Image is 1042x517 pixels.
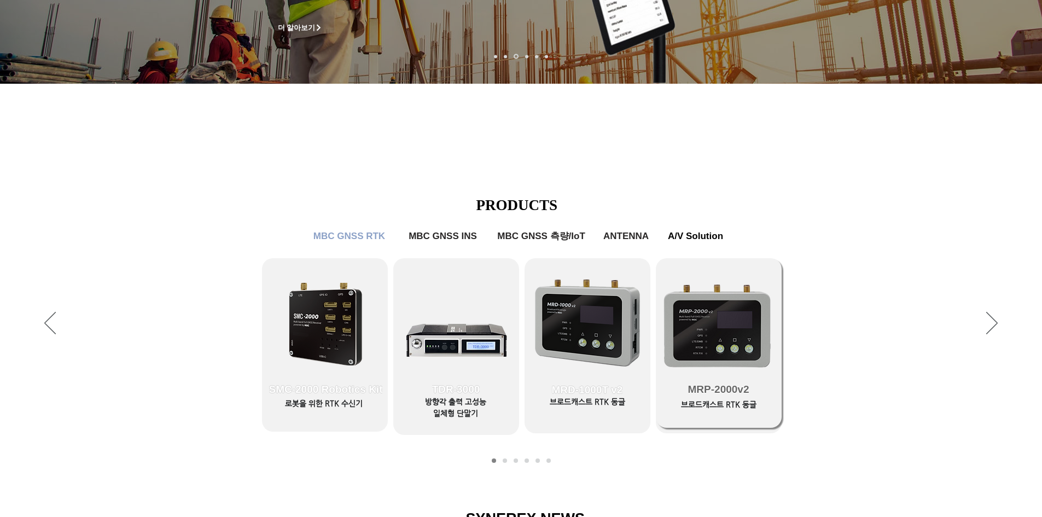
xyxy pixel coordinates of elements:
a: MBC GNSS 측량/IoT [525,458,529,463]
a: SMC-2000 Robotics Kit [263,258,389,428]
a: MRD-1000T v2 [525,259,650,428]
nav: 슬라이드 [488,458,554,463]
a: ANTENNA [599,225,654,247]
span: MBC GNSS INS [409,231,477,242]
a: 자율주행 [525,55,528,58]
a: MBC GNSS RTK1 [492,458,496,463]
span: TDR-3000 [432,384,480,396]
span: A/V Solution [668,231,723,242]
a: MBC GNSS 측량/IoT [490,225,593,247]
a: ANTENNA [535,458,540,463]
iframe: Wix Chat [840,172,1042,517]
span: MBC GNSS 측량/IoT [497,230,585,242]
a: A/V Solution [546,458,551,463]
a: MRP-2000v2 [656,258,782,428]
span: PRODUCTS [476,197,558,213]
a: MBC GNSS INS [402,225,484,247]
a: 로봇- SMC 2000 [494,55,497,58]
a: 로봇 [535,55,538,58]
span: MRD-1000T v2 [552,384,623,396]
span: SMC-2000 Robotics Kit [269,384,383,396]
a: 측량 IoT [514,54,519,59]
button: 이전 [44,312,56,336]
a: A/V Solution [660,225,731,247]
a: MBC GNSS INS [514,458,518,463]
span: MBC GNSS RTK [313,231,385,242]
a: MBC GNSS RTK [306,225,393,247]
a: 드론 8 - SMC 2000 [504,55,507,58]
a: TDR-3000 [393,258,519,428]
a: MBC GNSS RTK2 [503,458,507,463]
nav: 슬라이드 [491,54,551,59]
span: ANTENNA [603,231,649,242]
span: MRP-2000v2 [688,384,749,396]
a: 정밀농업 [545,55,548,58]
